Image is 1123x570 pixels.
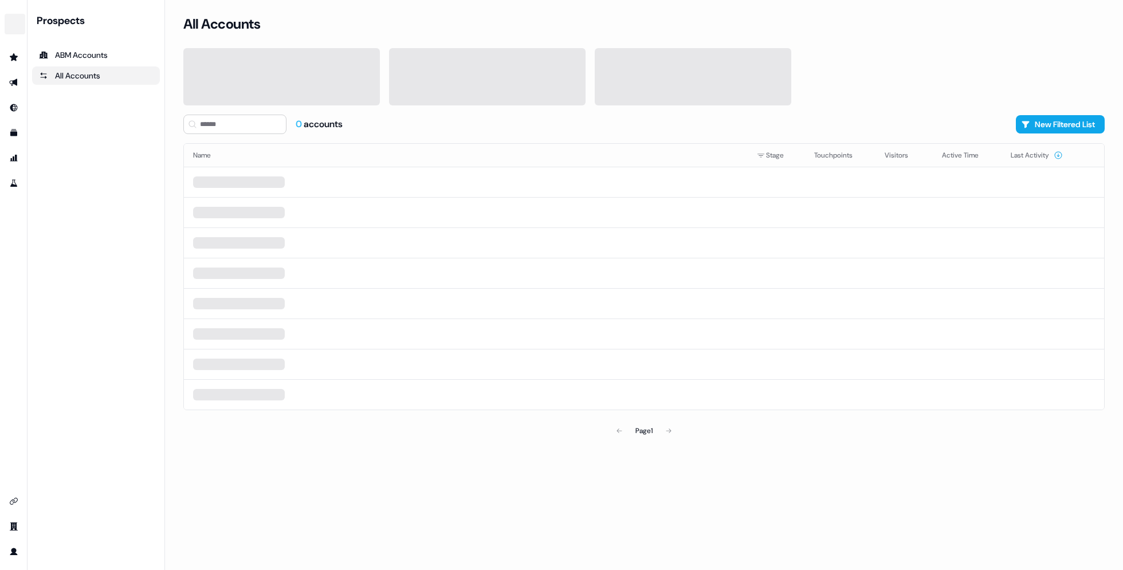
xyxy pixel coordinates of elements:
[942,145,992,166] button: Active Time
[5,149,23,167] a: Go to attribution
[184,144,748,167] th: Name
[32,46,160,64] a: ABM Accounts
[39,49,153,61] div: ABM Accounts
[296,118,343,131] div: accounts
[5,48,23,66] a: Go to prospects
[32,66,160,85] a: All accounts
[757,150,796,161] div: Stage
[39,70,153,81] div: All Accounts
[5,73,23,92] a: Go to outbound experience
[885,145,922,166] button: Visitors
[5,124,23,142] a: Go to templates
[635,425,653,437] div: Page 1
[183,15,260,33] h3: All Accounts
[1011,145,1063,166] button: Last Activity
[5,543,23,561] a: Go to profile
[37,14,160,27] div: Prospects
[5,99,23,117] a: Go to Inbound
[5,517,23,536] a: Go to team
[5,492,23,510] a: Go to integrations
[296,118,304,130] span: 0
[814,145,866,166] button: Touchpoints
[1016,115,1105,133] button: New Filtered List
[5,174,23,192] a: Go to experiments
